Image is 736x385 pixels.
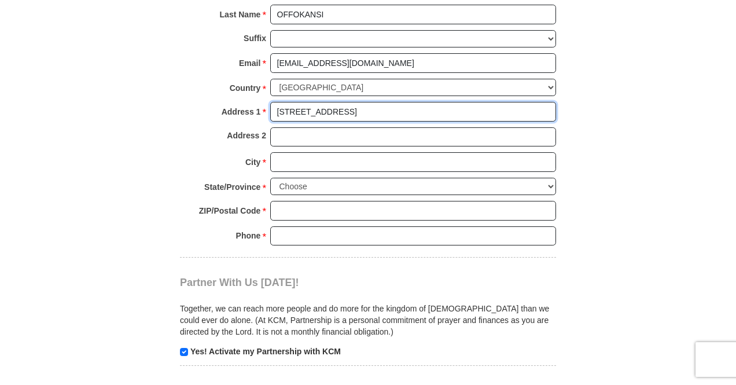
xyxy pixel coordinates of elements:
[204,179,260,195] strong: State/Province
[220,6,261,23] strong: Last Name
[199,203,261,219] strong: ZIP/Postal Code
[222,104,261,120] strong: Address 1
[245,154,260,170] strong: City
[180,303,556,338] p: Together, we can reach more people and do more for the kingdom of [DEMOGRAPHIC_DATA] than we coul...
[239,55,260,71] strong: Email
[180,277,299,288] span: Partner With Us [DATE]!
[230,80,261,96] strong: Country
[190,347,341,356] strong: Yes! Activate my Partnership with KCM
[227,127,266,144] strong: Address 2
[244,30,266,46] strong: Suffix
[236,228,261,244] strong: Phone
